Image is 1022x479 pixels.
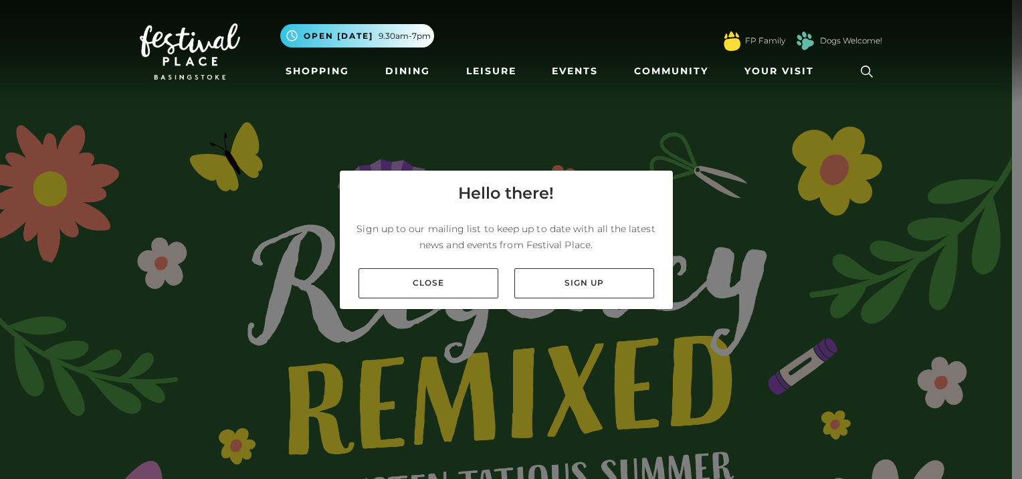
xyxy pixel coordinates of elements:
span: Your Visit [744,64,814,78]
a: Sign up [514,268,654,298]
a: FP Family [745,35,785,47]
a: Community [629,59,714,84]
span: Open [DATE] [304,30,373,42]
a: Your Visit [739,59,826,84]
a: Shopping [280,59,354,84]
a: Dogs Welcome! [820,35,882,47]
p: Sign up to our mailing list to keep up to date with all the latest news and events from Festival ... [350,221,662,253]
img: Festival Place Logo [140,23,240,80]
a: Leisure [461,59,522,84]
h4: Hello there! [458,181,554,205]
span: 9.30am-7pm [379,30,431,42]
a: Close [359,268,498,298]
a: Dining [380,59,435,84]
button: Open [DATE] 9.30am-7pm [280,24,434,47]
a: Events [546,59,603,84]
